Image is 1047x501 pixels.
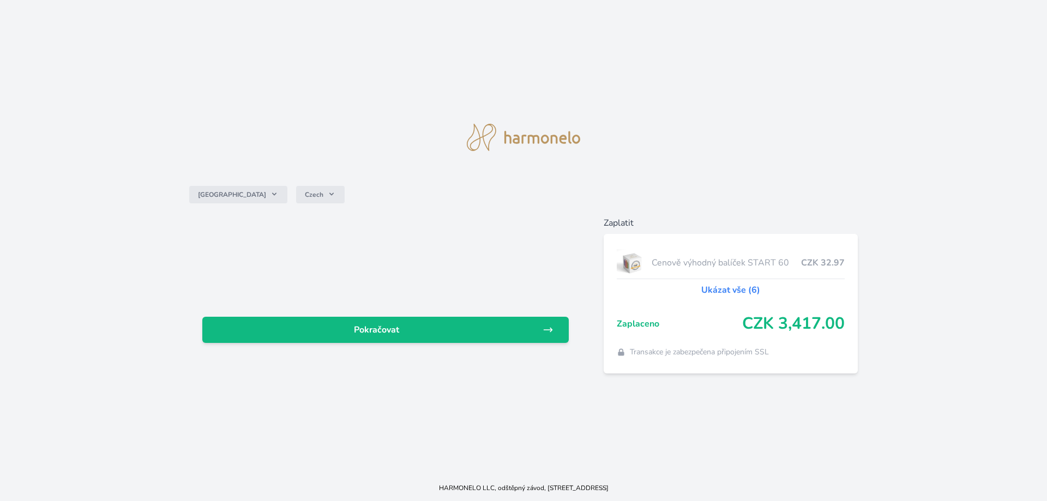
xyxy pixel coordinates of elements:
[617,317,743,330] span: Zaplaceno
[211,323,543,336] span: Pokračovat
[742,314,845,334] span: CZK 3,417.00
[701,283,760,297] a: Ukázat vše (6)
[305,190,323,199] span: Czech
[198,190,266,199] span: [GEOGRAPHIC_DATA]
[467,124,580,151] img: logo.svg
[202,317,569,343] a: Pokračovat
[604,216,858,230] h6: Zaplatit
[801,256,845,269] span: CZK 32.97
[617,249,648,276] img: start.jpg
[630,347,769,358] span: Transakce je zabezpečena připojením SSL
[652,256,801,269] span: Cenově výhodný balíček START 60
[189,186,287,203] button: [GEOGRAPHIC_DATA]
[296,186,345,203] button: Czech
